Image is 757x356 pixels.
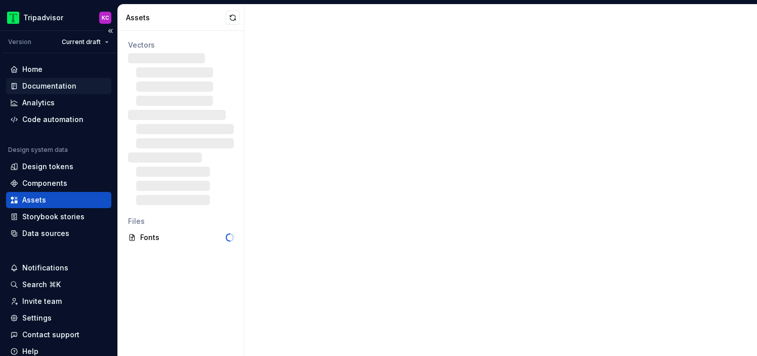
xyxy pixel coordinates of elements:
a: Home [6,61,111,77]
div: Data sources [22,228,69,239]
a: Settings [6,310,111,326]
a: Analytics [6,95,111,111]
img: 0ed0e8b8-9446-497d-bad0-376821b19aa5.png [7,12,19,24]
span: Current draft [62,38,101,46]
button: Current draft [57,35,113,49]
div: Invite team [22,296,62,306]
a: Design tokens [6,159,111,175]
a: Documentation [6,78,111,94]
a: Storybook stories [6,209,111,225]
div: Fonts [140,232,226,243]
div: Files [128,216,234,226]
div: Analytics [22,98,55,108]
button: Notifications [6,260,111,276]
div: Components [22,178,67,188]
div: Assets [126,13,226,23]
div: Vectors [128,40,234,50]
button: Search ⌘K [6,276,111,293]
div: Search ⌘K [22,280,61,290]
div: Code automation [22,114,83,125]
div: Notifications [22,263,68,273]
a: Components [6,175,111,191]
div: Design tokens [22,162,73,172]
a: Invite team [6,293,111,309]
button: Contact support [6,327,111,343]
a: Data sources [6,225,111,242]
div: Documentation [22,81,76,91]
button: TripadvisorKC [2,7,115,28]
div: Storybook stories [22,212,85,222]
div: Version [8,38,31,46]
div: Settings [22,313,52,323]
button: Collapse sidebar [103,24,117,38]
a: Code automation [6,111,111,128]
div: Design system data [8,146,68,154]
div: Tripadvisor [23,13,63,23]
a: Fonts [124,229,238,246]
div: Assets [22,195,46,205]
div: KC [102,14,109,22]
div: Home [22,64,43,74]
a: Assets [6,192,111,208]
div: Contact support [22,330,79,340]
